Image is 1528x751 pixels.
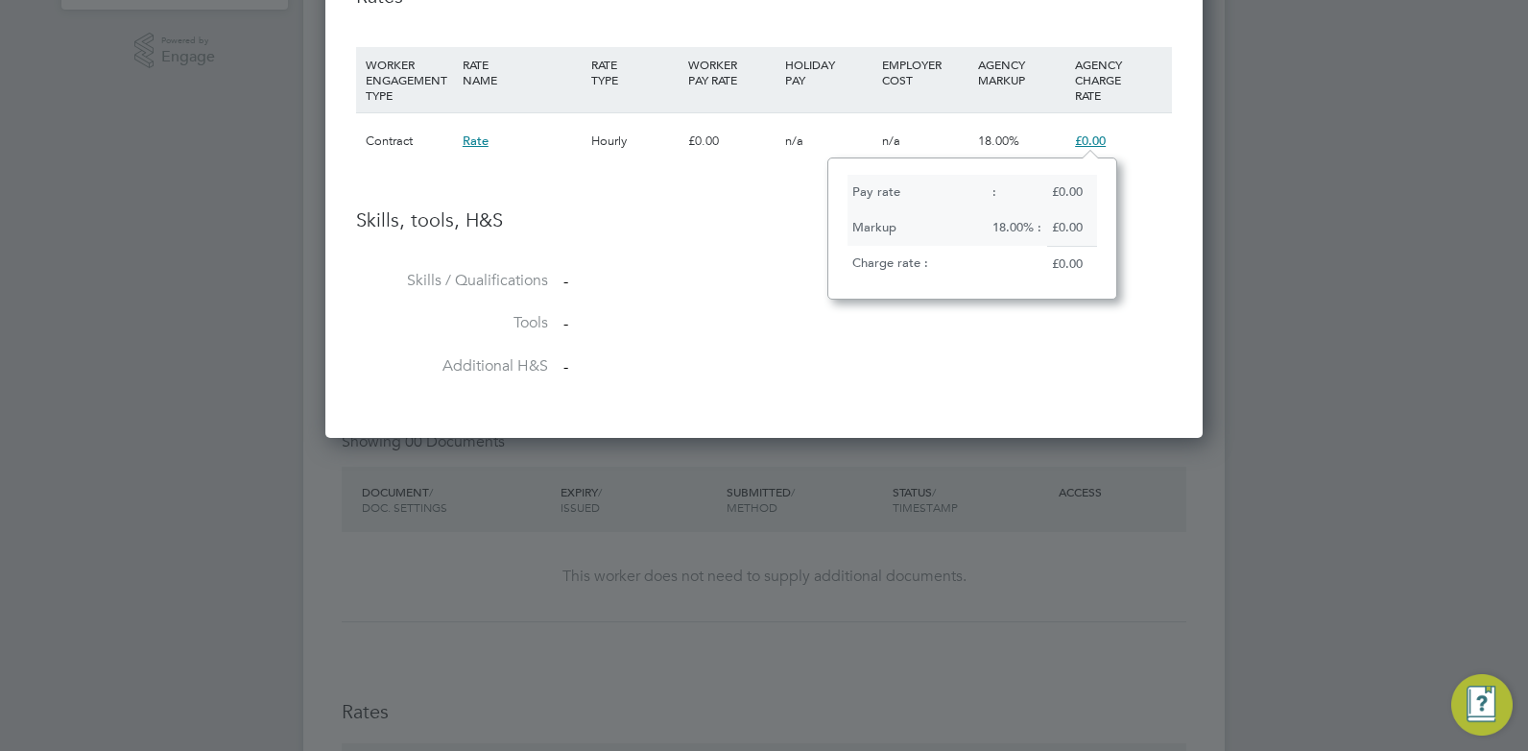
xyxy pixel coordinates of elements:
[785,133,803,149] span: n/a
[361,113,458,169] div: Contract
[1047,246,1097,282] div: £0.00
[1070,47,1167,112] div: AGENCY CHARGE RATE
[463,133,489,149] span: Rate
[683,113,780,169] div: £0.00
[361,47,458,112] div: WORKER ENGAGEMENT TYPE
[882,133,900,149] span: n/a
[563,315,568,334] span: -
[780,47,877,97] div: HOLIDAY PAY
[988,210,1047,246] div: 18.00% :
[356,271,548,291] label: Skills / Qualifications
[356,207,1172,232] h3: Skills, tools, H&S
[563,272,568,291] span: -
[848,210,988,246] div: Markup
[1451,674,1513,736] button: Engage Resource Center
[563,357,568,376] span: -
[586,113,683,169] div: Hourly
[988,175,1047,210] div: :
[848,175,988,210] div: Pay rate
[458,47,586,97] div: RATE NAME
[973,47,1070,97] div: AGENCY MARKUP
[877,47,974,97] div: EMPLOYER COST
[356,356,548,376] label: Additional H&S
[356,313,548,333] label: Tools
[848,246,1047,281] div: Charge rate :
[586,47,683,97] div: RATE TYPE
[978,133,1019,149] span: 18.00%
[683,47,780,97] div: WORKER PAY RATE
[1047,175,1097,210] div: £0.00
[1047,210,1097,246] div: £0.00
[1075,133,1106,149] span: £0.00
